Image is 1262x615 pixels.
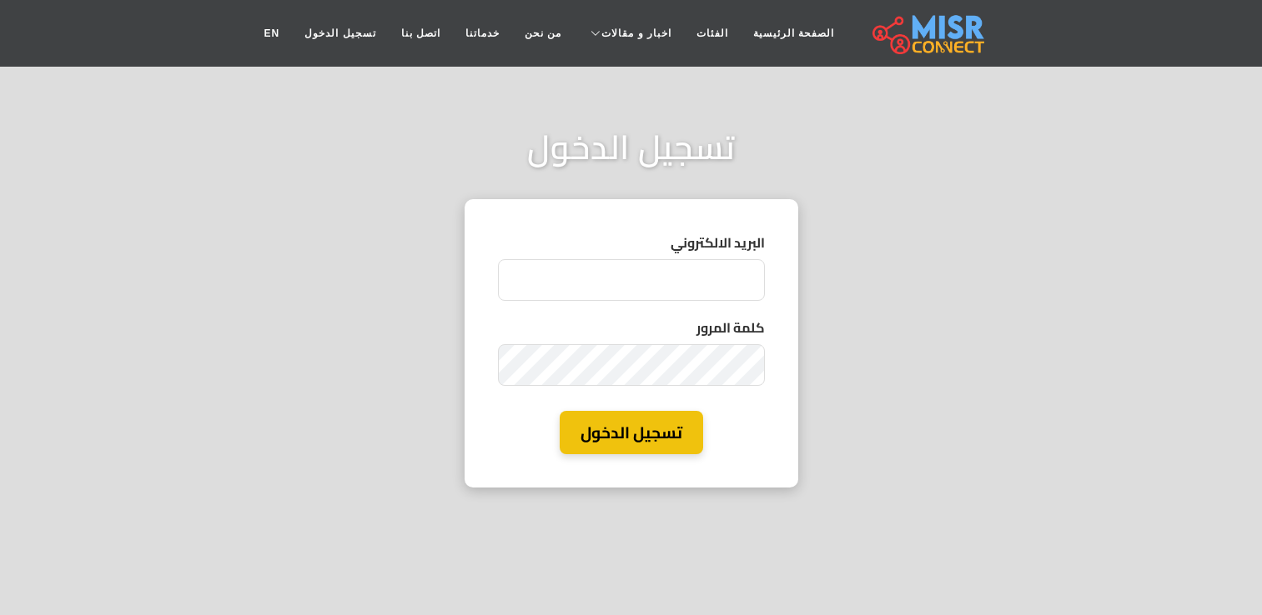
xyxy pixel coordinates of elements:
span: اخبار و مقالات [601,26,671,41]
label: البريد الالكتروني [498,232,765,252]
h2: تسجيل الدخول [527,127,736,167]
a: تسجيل الدخول [292,17,388,49]
a: من نحن [512,17,574,49]
a: اخبار و مقالات [574,17,684,49]
a: خدماتنا [453,17,512,49]
label: كلمة المرور [498,317,765,337]
a: اتصل بنا [389,17,453,49]
a: الفئات [684,17,741,49]
a: الصفحة الرئيسية [741,17,847,49]
img: main.misr_connect [872,12,984,54]
button: تسجيل الدخول [560,411,703,455]
a: EN [252,17,293,49]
